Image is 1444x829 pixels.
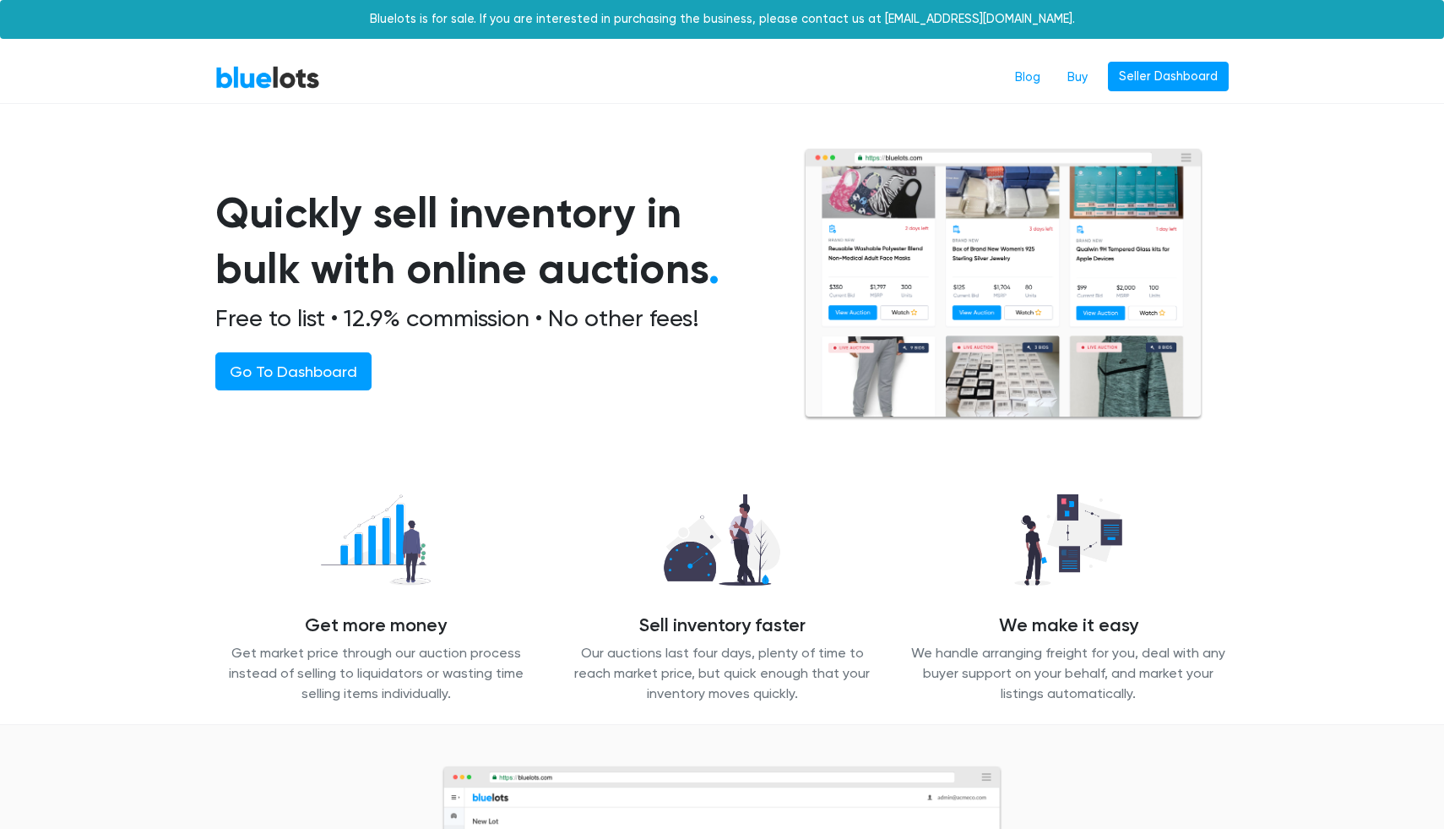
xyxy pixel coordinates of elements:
[908,643,1229,704] p: We handle arranging freight for you, deal with any buyer support on your behalf, and market your ...
[307,485,445,595] img: recover_more-49f15717009a7689fa30a53869d6e2571c06f7df1acb54a68b0676dd95821868.png
[1054,62,1101,94] a: Buy
[650,485,795,595] img: sell_faster-bd2504629311caa3513348c509a54ef7601065d855a39eafb26c6393f8aa8a46.png
[215,615,536,637] h4: Get more money
[215,643,536,704] p: Get market price through our auction process instead of selling to liquidators or wasting time se...
[803,148,1203,421] img: browserlots-effe8949e13f0ae0d7b59c7c387d2f9fb811154c3999f57e71a08a1b8b46c466.png
[215,65,320,90] a: BlueLots
[562,643,882,704] p: Our auctions last four days, plenty of time to reach market price, but quick enough that your inv...
[908,615,1229,637] h4: We make it easy
[562,615,882,637] h4: Sell inventory faster
[215,352,372,390] a: Go To Dashboard
[215,185,763,297] h1: Quickly sell inventory in bulk with online auctions
[215,304,763,333] h2: Free to list • 12.9% commission • No other fees!
[708,243,719,294] span: .
[1001,485,1136,595] img: we_manage-77d26b14627abc54d025a00e9d5ddefd645ea4957b3cc0d2b85b0966dac19dae.png
[1108,62,1229,92] a: Seller Dashboard
[1002,62,1054,94] a: Blog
